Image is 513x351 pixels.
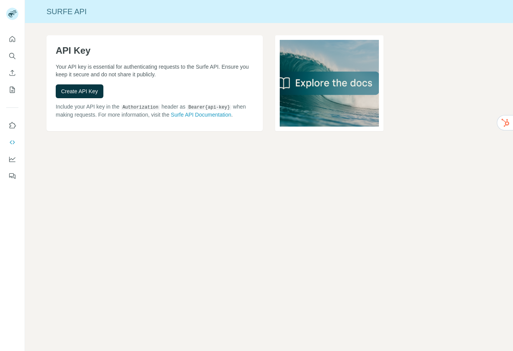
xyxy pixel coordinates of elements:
[6,152,18,166] button: Dashboard
[6,32,18,46] button: Quick start
[6,119,18,132] button: Use Surfe on LinkedIn
[56,63,254,78] p: Your API key is essential for authenticating requests to the Surfe API. Ensure you keep it secure...
[171,112,231,118] a: Surfe API Documentation
[6,169,18,183] button: Feedback
[6,49,18,63] button: Search
[6,66,18,80] button: Enrich CSV
[6,135,18,149] button: Use Surfe API
[56,44,254,57] h1: API Key
[187,105,231,110] code: Bearer {api-key}
[25,6,513,17] div: Surfe API
[121,105,160,110] code: Authorization
[56,84,103,98] button: Create API Key
[56,103,254,119] p: Include your API key in the header as when making requests. For more information, visit the .
[61,87,98,95] span: Create API Key
[6,83,18,97] button: My lists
